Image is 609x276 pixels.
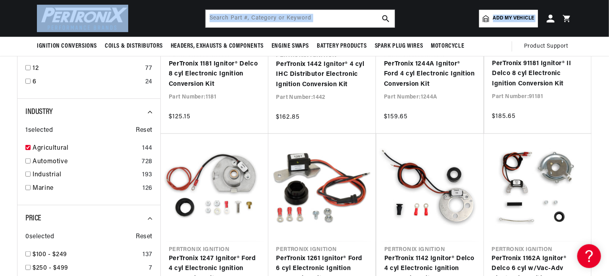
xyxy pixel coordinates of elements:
span: Engine Swaps [272,42,309,50]
span: Coils & Distributors [105,42,163,50]
summary: Headers, Exhausts & Components [167,37,268,56]
summary: Battery Products [313,37,371,56]
div: 77 [145,64,152,74]
summary: Motorcycle [427,37,468,56]
a: Industrial [33,170,139,180]
a: PerTronix 91181 Ignitor® II Delco 8 cyl Electronic Ignition Conversion Kit [492,59,584,89]
div: 193 [142,170,152,180]
span: Battery Products [317,42,367,50]
a: Add my vehicle [479,10,538,27]
summary: Ignition Conversions [37,37,101,56]
span: Product Support [524,42,568,51]
a: 12 [33,64,142,74]
summary: Product Support [524,37,572,56]
button: search button [377,10,395,27]
span: 1 selected [25,125,53,136]
img: Pertronix [37,5,128,32]
span: Industry [25,108,53,116]
summary: Spark Plug Wires [371,37,427,56]
span: Reset [136,232,152,242]
a: PerTronix 1244A Ignitor® Ford 4 cyl Electronic Ignition Conversion Kit [384,59,476,90]
span: $250 - $499 [33,265,68,271]
div: 144 [142,143,152,154]
a: 6 [33,77,142,87]
div: 137 [143,250,152,260]
a: Automotive [33,157,139,167]
span: Motorcycle [431,42,464,50]
a: Marine [33,183,139,194]
span: $100 - $249 [33,251,67,258]
summary: Engine Swaps [268,37,313,56]
span: Headers, Exhausts & Components [171,42,264,50]
a: PerTronix 1442 Ignitor® 4 cyl IHC Distributor Electronic Ignition Conversion Kit [276,60,368,90]
summary: Coils & Distributors [101,37,167,56]
div: 728 [142,157,152,167]
div: 7 [149,263,152,274]
span: 0 selected [25,232,54,242]
span: Ignition Conversions [37,42,97,50]
div: 126 [143,183,152,194]
input: Search Part #, Category or Keyword [206,10,395,27]
div: 24 [145,77,152,87]
span: Reset [136,125,152,136]
a: PerTronix 1181 Ignitor® Delco 8 cyl Electronic Ignition Conversion Kit [169,59,260,90]
span: Spark Plug Wires [375,42,423,50]
span: Add my vehicle [493,15,534,22]
a: Agricultural [33,143,139,154]
span: Price [25,214,41,222]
